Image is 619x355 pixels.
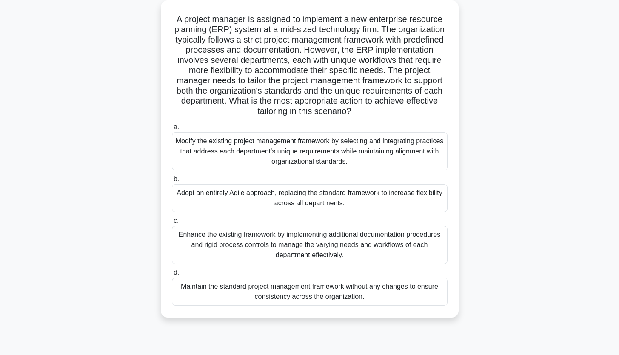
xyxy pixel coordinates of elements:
div: Enhance the existing framework by implementing additional documentation procedures and rigid proc... [172,226,448,264]
span: c. [174,217,179,224]
span: d. [174,269,179,276]
div: Modify the existing project management framework by selecting and integrating practices that addr... [172,132,448,170]
h5: A project manager is assigned to implement a new enterprise resource planning (ERP) system at a m... [171,14,448,117]
div: Maintain the standard project management framework without any changes to ensure consistency acro... [172,278,448,306]
div: Adopt an entirely Agile approach, replacing the standard framework to increase flexibility across... [172,184,448,212]
span: a. [174,123,179,131]
span: b. [174,175,179,182]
